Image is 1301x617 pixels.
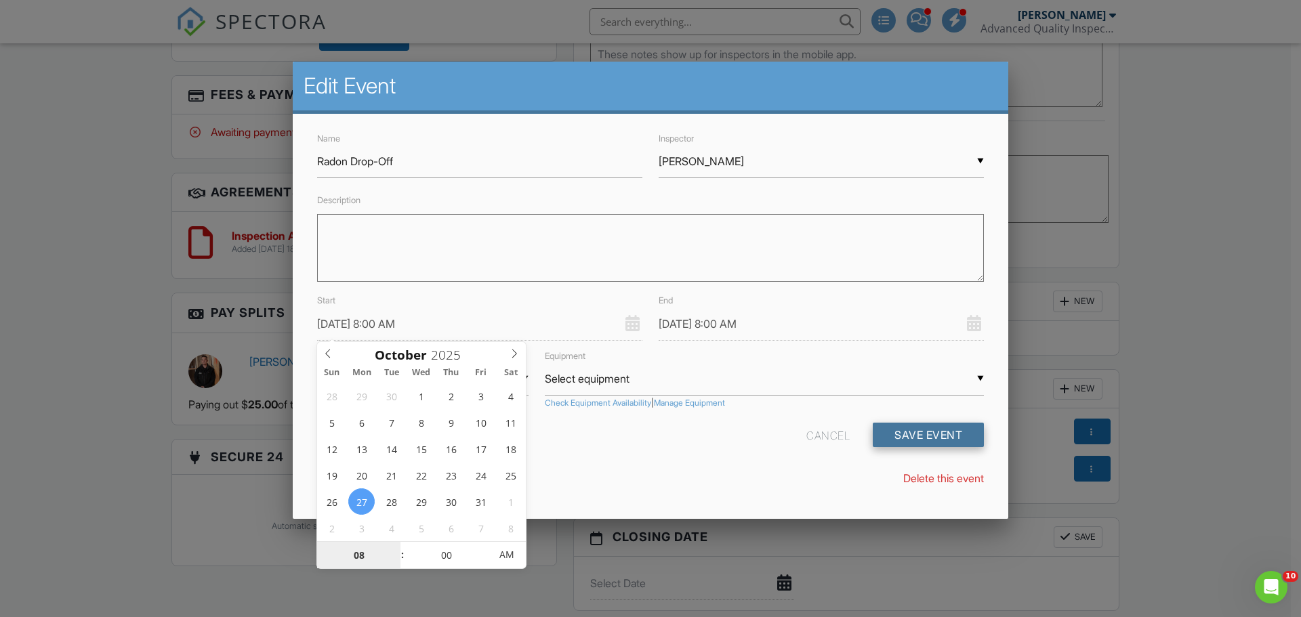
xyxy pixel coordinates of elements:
span: October 7, 2025 [378,409,405,435]
span: October 4, 2025 [497,383,524,409]
span: October 26, 2025 [318,488,345,515]
span: October 3, 2025 [468,383,494,409]
span: October 16, 2025 [438,435,464,462]
span: October 29, 2025 [408,488,434,515]
span: October 28, 2025 [378,488,405,515]
span: November 8, 2025 [497,515,524,541]
iframe: Intercom live chat [1255,571,1287,603]
span: October 21, 2025 [378,462,405,488]
span: October 19, 2025 [318,462,345,488]
span: Thu [436,368,466,377]
span: 10 [1283,571,1298,582]
span: October 2, 2025 [438,383,464,409]
span: Sat [496,368,526,377]
span: October 11, 2025 [497,409,524,435]
input: Scroll to increment [427,346,472,364]
span: November 7, 2025 [468,515,494,541]
input: Select Date [659,307,984,341]
div: Cancel [806,423,850,447]
span: Wed [407,368,436,377]
span: October 17, 2025 [468,435,494,462]
label: End [659,295,673,305]
span: October 9, 2025 [438,409,464,435]
span: October 6, 2025 [348,409,375,435]
span: October 30, 2025 [438,488,464,515]
span: November 6, 2025 [438,515,464,541]
label: Name [317,133,340,144]
span: October 14, 2025 [378,435,405,462]
span: October 20, 2025 [348,462,375,488]
span: October 23, 2025 [438,462,464,488]
span: : [400,541,405,568]
input: Select Date [317,307,642,341]
span: October 27, 2025 [348,488,375,515]
a: Delete this event [903,471,984,485]
span: October 25, 2025 [497,462,524,488]
span: October 12, 2025 [318,435,345,462]
input: Scroll to increment [405,542,488,569]
label: Start [317,295,335,305]
span: September 28, 2025 [318,383,345,409]
h2: Edit Event [304,72,997,100]
span: November 2, 2025 [318,515,345,541]
label: Description [317,195,360,205]
span: Scroll to increment [375,349,427,362]
span: October 15, 2025 [408,435,434,462]
span: Fri [466,368,496,377]
label: Inspector [659,133,694,144]
a: Check Equipment Availability [545,398,651,409]
span: November 4, 2025 [378,515,405,541]
button: Save Event [873,423,984,447]
span: October 8, 2025 [408,409,434,435]
span: Sun [317,368,347,377]
span: October 31, 2025 [468,488,494,515]
span: November 3, 2025 [348,515,375,541]
span: October 18, 2025 [497,435,524,462]
span: Mon [347,368,377,377]
span: November 5, 2025 [408,515,434,541]
span: Click to toggle [488,541,525,568]
input: Scroll to increment [317,542,400,569]
span: September 29, 2025 [348,383,375,409]
span: September 30, 2025 [378,383,405,409]
span: October 22, 2025 [408,462,434,488]
label: Equipment [545,351,585,361]
span: October 10, 2025 [468,409,494,435]
span: Tue [377,368,407,377]
span: October 24, 2025 [468,462,494,488]
span: October 13, 2025 [348,435,375,462]
span: October 1, 2025 [408,383,434,409]
span: November 1, 2025 [497,488,524,515]
span: October 5, 2025 [318,409,345,435]
div: | [545,398,984,409]
a: Manage Equipment [654,398,725,409]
